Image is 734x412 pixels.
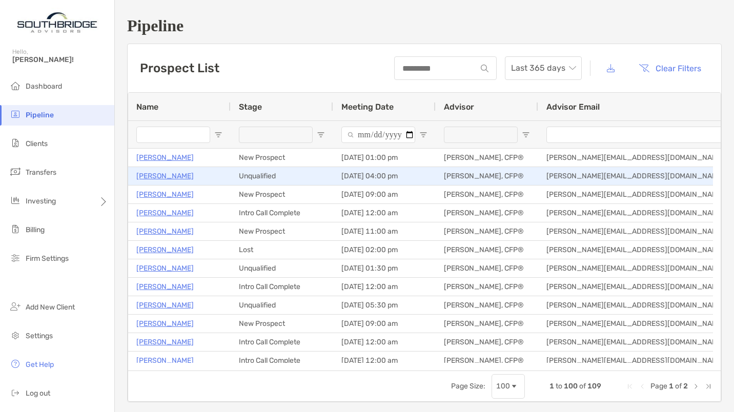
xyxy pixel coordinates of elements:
div: [PERSON_NAME], CFP® [436,315,538,333]
div: Next Page [692,382,700,390]
div: Page Size: [451,382,485,390]
a: [PERSON_NAME] [136,170,194,182]
span: 1 [549,382,554,390]
div: [DATE] 12:00 am [333,204,436,222]
img: Zoe Logo [12,4,102,41]
div: [PERSON_NAME], CFP® [436,222,538,240]
div: Unqualified [231,296,333,314]
div: [DATE] 05:30 pm [333,296,436,314]
div: New Prospect [231,222,333,240]
a: [PERSON_NAME] [136,225,194,238]
div: [DATE] 04:00 pm [333,167,436,185]
div: [PERSON_NAME], CFP® [436,278,538,296]
a: [PERSON_NAME] [136,207,194,219]
div: Page Size [492,374,525,399]
div: [PERSON_NAME], CFP® [436,333,538,351]
a: [PERSON_NAME] [136,317,194,330]
span: 100 [564,382,578,390]
div: New Prospect [231,315,333,333]
img: firm-settings icon [9,252,22,264]
img: clients icon [9,137,22,149]
button: Clear Filters [631,57,709,79]
input: Name Filter Input [136,127,210,143]
a: [PERSON_NAME] [136,299,194,312]
div: [DATE] 09:00 am [333,315,436,333]
div: [DATE] 01:30 pm [333,259,436,277]
span: Clients [26,139,48,148]
a: [PERSON_NAME] [136,188,194,201]
img: settings icon [9,329,22,341]
span: of [675,382,682,390]
div: [PERSON_NAME], CFP® [436,204,538,222]
a: [PERSON_NAME] [136,262,194,275]
span: [PERSON_NAME]! [12,55,108,64]
span: of [579,382,586,390]
span: 2 [683,382,688,390]
div: [DATE] 12:00 am [333,278,436,296]
img: get-help icon [9,358,22,370]
span: to [556,382,562,390]
span: Advisor [444,102,474,112]
img: pipeline icon [9,108,22,120]
img: dashboard icon [9,79,22,92]
div: Previous Page [638,382,646,390]
a: [PERSON_NAME] [136,354,194,367]
div: [DATE] 09:00 am [333,186,436,203]
div: [PERSON_NAME], CFP® [436,259,538,277]
span: Billing [26,225,45,234]
a: [PERSON_NAME] [136,151,194,164]
a: [PERSON_NAME] [136,243,194,256]
img: transfers icon [9,166,22,178]
div: Unqualified [231,167,333,185]
div: Intro Call Complete [231,352,333,369]
span: 1 [669,382,674,390]
span: Add New Client [26,303,75,312]
a: [PERSON_NAME] [136,336,194,348]
span: Stage [239,102,262,112]
span: Pipeline [26,111,54,119]
a: [PERSON_NAME] [136,280,194,293]
span: Investing [26,197,56,205]
img: add_new_client icon [9,300,22,313]
span: Firm Settings [26,254,69,263]
div: Intro Call Complete [231,278,333,296]
div: Last Page [704,382,712,390]
span: Advisor Email [546,102,600,112]
div: [DATE] 12:00 am [333,352,436,369]
button: Open Filter Menu [214,131,222,139]
span: Dashboard [26,82,62,91]
div: Intro Call Complete [231,204,333,222]
img: investing icon [9,194,22,207]
div: New Prospect [231,149,333,167]
span: Page [650,382,667,390]
div: Lost [231,241,333,259]
div: First Page [626,382,634,390]
div: Unqualified [231,259,333,277]
div: [DATE] 12:00 am [333,333,436,351]
input: Meeting Date Filter Input [341,127,415,143]
div: [DATE] 02:00 pm [333,241,436,259]
span: Name [136,102,158,112]
span: Settings [26,332,53,340]
div: [DATE] 01:00 pm [333,149,436,167]
img: billing icon [9,223,22,235]
div: [PERSON_NAME], CFP® [436,352,538,369]
div: [PERSON_NAME], CFP® [436,167,538,185]
button: Open Filter Menu [419,131,427,139]
div: Intro Call Complete [231,333,333,351]
div: New Prospect [231,186,333,203]
img: logout icon [9,386,22,399]
span: Get Help [26,360,54,369]
span: 109 [587,382,601,390]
